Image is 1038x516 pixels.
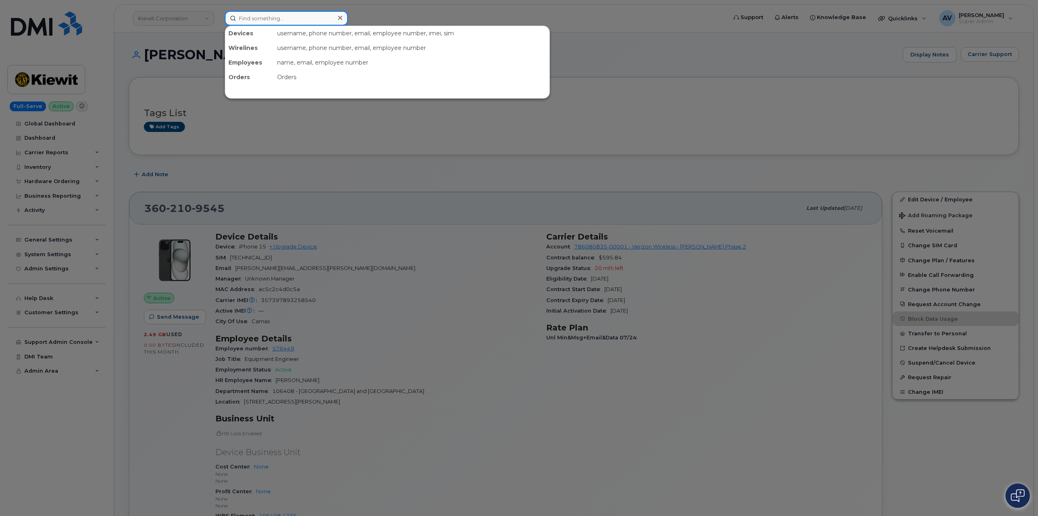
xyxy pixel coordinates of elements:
div: name, email, employee number [274,55,549,70]
img: Open chat [1011,489,1025,502]
div: Wirelines [225,41,274,55]
div: Orders [225,70,274,84]
div: username, phone number, email, employee number [274,41,549,55]
div: username, phone number, email, employee number, imei, sim [274,26,549,41]
div: Employees [225,55,274,70]
div: Devices [225,26,274,41]
div: Orders [274,70,549,84]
